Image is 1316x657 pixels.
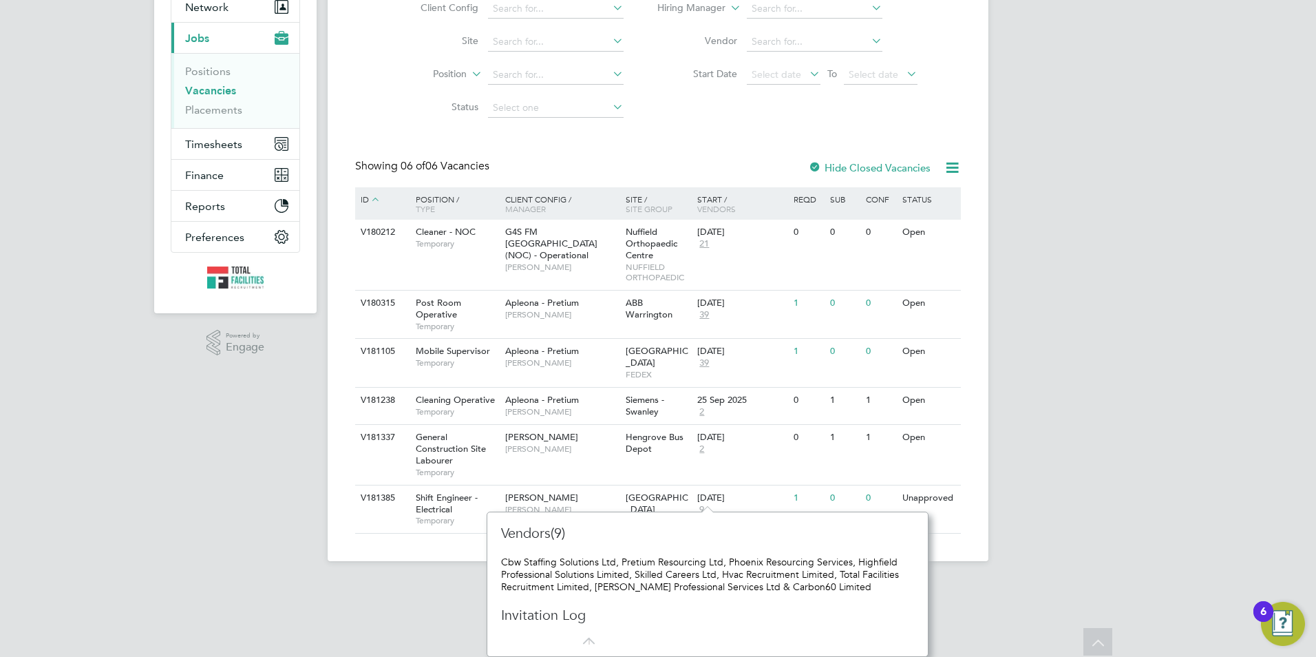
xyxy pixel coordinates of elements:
[416,345,490,357] span: Mobile Supervisor
[626,226,677,261] span: Nuffield Orthopaedic Centre
[505,226,597,261] span: G4S FM [GEOGRAPHIC_DATA] (NOC) - Operational
[171,267,300,289] a: Go to home page
[388,67,467,81] label: Position
[185,65,231,78] a: Positions
[416,321,498,332] span: Temporary
[401,159,489,173] span: 06 Vacancies
[505,444,619,455] span: [PERSON_NAME]
[171,222,299,252] button: Preferences
[357,486,405,511] div: V181385
[185,200,225,213] span: Reports
[171,23,299,53] button: Jobs
[501,556,914,594] div: Cbw Staffing Solutions Ltd, Pretium Resourcing Ltd, Phoenix Resourcing Services, Highfield Profes...
[827,339,862,364] div: 0
[185,138,242,151] span: Timesheets
[399,101,478,113] label: Status
[357,339,405,364] div: V181105
[697,238,711,250] span: 21
[626,262,691,283] span: NUFFIELD ORTHOPAEDIC
[658,34,737,47] label: Vendor
[357,187,405,212] div: ID
[823,65,841,83] span: To
[697,444,706,455] span: 2
[501,524,742,542] h3: Vendors(9)
[790,339,826,364] div: 1
[899,220,959,245] div: Open
[357,425,405,450] div: V181337
[622,187,694,220] div: Site /
[697,504,706,516] span: 9
[357,291,405,316] div: V180315
[849,68,898,81] span: Select date
[626,203,672,214] span: Site Group
[416,492,478,515] span: Shift Engineer - Electrical
[1260,612,1266,629] div: 6
[790,388,826,413] div: 0
[697,346,787,357] div: [DATE]
[226,342,264,353] span: Engage
[505,394,579,406] span: Apleona - Pretium
[355,159,492,174] div: Showing
[502,187,622,220] div: Client Config /
[827,486,862,511] div: 0
[827,291,862,316] div: 0
[790,220,826,245] div: 0
[171,160,299,190] button: Finance
[399,1,478,14] label: Client Config
[827,220,862,245] div: 0
[416,467,498,478] span: Temporary
[505,345,579,357] span: Apleona - Pretium
[697,432,787,444] div: [DATE]
[697,406,706,418] span: 2
[226,330,264,342] span: Powered by
[899,486,959,511] div: Unapproved
[697,395,787,406] div: 25 Sep 2025
[697,203,736,214] span: Vendors
[827,425,862,450] div: 1
[697,298,787,309] div: [DATE]
[862,291,898,316] div: 0
[488,65,624,85] input: Search for...
[416,297,461,320] span: Post Room Operative
[697,227,787,238] div: [DATE]
[626,431,683,455] span: Hengrove Bus Depot
[171,53,299,128] div: Jobs
[185,231,244,244] span: Preferences
[626,394,664,417] span: Siemens - Swanley
[505,203,546,214] span: Manager
[790,291,826,316] div: 1
[862,425,898,450] div: 1
[401,159,425,173] span: 06 of
[488,98,624,118] input: Select one
[626,345,688,368] span: [GEOGRAPHIC_DATA]
[646,1,725,15] label: Hiring Manager
[501,606,742,624] h3: Invitation Log
[185,1,229,14] span: Network
[399,34,478,47] label: Site
[505,431,578,443] span: [PERSON_NAME]
[626,492,688,515] span: [GEOGRAPHIC_DATA]
[899,339,959,364] div: Open
[416,203,435,214] span: Type
[1261,602,1305,646] button: Open Resource Center, 6 new notifications
[626,369,691,380] span: FEDEX
[658,67,737,80] label: Start Date
[790,187,826,211] div: Reqd
[171,129,299,159] button: Timesheets
[862,220,898,245] div: 0
[505,297,579,309] span: Apleona - Pretium
[416,394,495,406] span: Cleaning Operative
[862,187,898,211] div: Conf
[357,388,405,413] div: V181238
[862,486,898,511] div: 0
[505,309,619,320] span: [PERSON_NAME]
[405,187,502,220] div: Position /
[790,486,826,511] div: 1
[827,388,862,413] div: 1
[505,492,578,503] span: [PERSON_NAME]
[899,425,959,450] div: Open
[697,357,711,369] span: 39
[694,187,790,220] div: Start /
[206,330,265,356] a: Powered byEngage
[416,515,498,526] span: Temporary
